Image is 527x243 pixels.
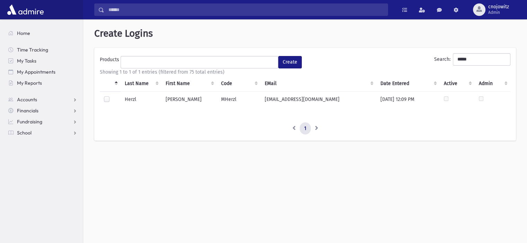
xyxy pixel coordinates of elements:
[104,3,388,16] input: Search
[261,91,376,109] td: [EMAIL_ADDRESS][DOMAIN_NAME]
[3,44,83,55] a: Time Tracking
[300,122,311,135] a: 1
[17,96,37,103] span: Accounts
[3,55,83,66] a: My Tasks
[17,30,30,36] span: Home
[3,28,83,39] a: Home
[434,53,510,66] label: Search:
[3,127,83,138] a: School
[161,91,217,109] td: [PERSON_NAME]
[261,76,376,92] th: EMail : activate to sort column ascending
[17,47,48,53] span: Time Tracking
[453,53,510,66] input: Search:
[100,68,510,76] div: Showing 1 to 1 of 1 entries (filtered from 75 total entries)
[6,3,45,17] img: AdmirePro
[161,76,217,92] th: First Name : activate to sort column ascending
[488,10,509,15] span: Admin
[121,91,161,109] td: Herzl
[94,28,516,39] h1: Create Logins
[17,69,55,75] span: My Appointments
[121,76,161,92] th: Last Name : activate to sort column ascending
[17,119,42,125] span: Fundraising
[488,4,509,10] span: cnojowitz
[3,77,83,88] a: My Reports
[217,76,261,92] th: Code : activate to sort column ascending
[217,91,261,109] td: MHerzl
[17,80,42,86] span: My Reports
[17,108,38,114] span: Financials
[3,116,83,127] a: Fundraising
[100,56,121,66] label: Products
[440,76,475,92] th: Active : activate to sort column ascending
[17,130,32,136] span: School
[3,94,83,105] a: Accounts
[17,58,36,64] span: My Tasks
[278,56,302,68] button: Create
[3,66,83,77] a: My Appointments
[376,91,440,109] td: [DATE] 12:09 PM
[475,76,510,92] th: Admin : activate to sort column ascending
[3,105,83,116] a: Financials
[376,76,440,92] th: Date Entered : activate to sort column ascending
[100,76,121,92] th: : activate to sort column descending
